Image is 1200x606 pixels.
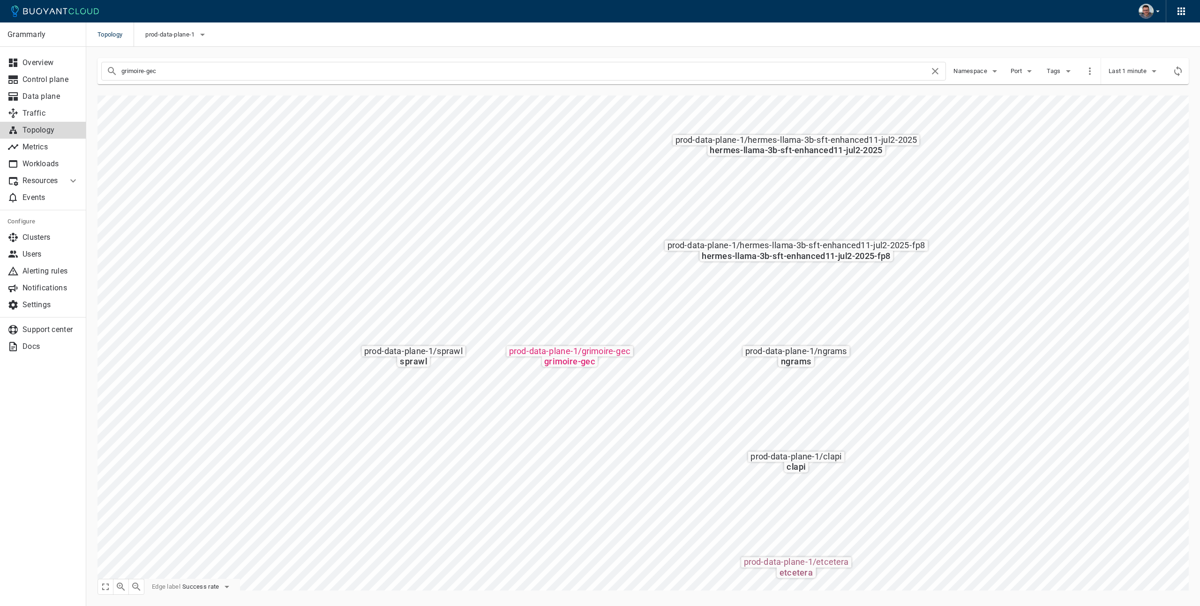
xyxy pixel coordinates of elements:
[22,283,79,293] p: Notifications
[953,64,1000,78] button: Namespace
[22,126,79,135] p: Topology
[22,58,79,67] p: Overview
[1045,64,1075,78] button: Tags
[953,67,989,75] span: Namespace
[145,28,208,42] button: prod-data-plane-1
[182,580,232,594] button: Success rate
[22,142,79,152] p: Metrics
[1011,67,1024,75] span: Port
[22,266,79,276] p: Alerting rules
[22,250,79,259] p: Users
[22,342,79,351] p: Docs
[22,109,79,118] p: Traffic
[22,300,79,310] p: Settings
[1047,67,1062,75] span: Tags
[1008,64,1038,78] button: Port
[22,233,79,242] p: Clusters
[145,31,196,38] span: prod-data-plane-1
[22,176,60,185] p: Resources
[22,325,79,334] p: Support center
[97,22,134,47] span: Topology
[22,193,79,202] p: Events
[22,92,79,101] p: Data plane
[121,65,930,78] input: Search
[7,218,79,225] h5: Configure
[152,583,180,591] span: Edge label
[22,75,79,84] p: Control plane
[1139,4,1154,19] img: Alex Zakhariash
[1109,67,1148,75] span: Last 1 minute
[1171,64,1185,78] div: Refresh metrics
[22,159,79,169] p: Workloads
[182,583,221,591] span: Success rate
[7,30,78,39] p: Grammarly
[1109,64,1160,78] button: Last 1 minute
